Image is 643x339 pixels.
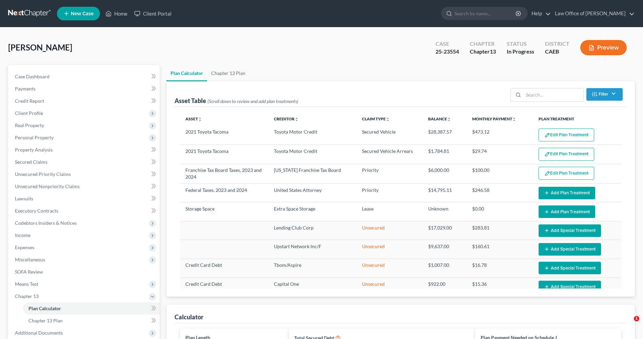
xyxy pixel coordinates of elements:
[423,202,467,221] td: Unknown
[544,171,550,176] img: edit-pencil-c1479a1de80d8dea1e2430c2f745a3c6a07e9d7aa2eeffe225670001d78357a8.svg
[268,164,357,183] td: [US_STATE] Franchise Tax Board
[386,117,390,121] i: unfold_more
[9,205,160,217] a: Executory Contracts
[423,126,467,145] td: $28,387.57
[207,98,298,104] span: (Scroll down to review and add plan treatments)
[175,97,298,105] div: Asset Table
[15,159,47,165] span: Secured Claims
[268,221,357,240] td: Lending Club Corp
[9,95,160,107] a: Credit Report
[423,240,467,259] td: $9,637.00
[9,83,160,95] a: Payments
[634,316,639,321] span: 1
[472,116,516,121] a: Monthly Paymentunfold_more
[507,48,534,56] div: In Progress
[102,7,131,20] a: Home
[580,40,627,55] button: Preview
[23,315,160,327] a: Chapter 13 Plan
[447,117,451,121] i: unfold_more
[15,74,49,79] span: Case Dashboard
[131,7,175,20] a: Client Portal
[9,144,160,156] a: Property Analysis
[507,40,534,48] div: Status
[357,278,423,296] td: Unsecured
[490,48,496,55] span: 13
[357,184,423,202] td: Priority
[15,281,38,287] span: Means Test
[539,262,601,274] button: Add Special Treatment
[9,266,160,278] a: SOFA Review
[539,128,594,141] button: Edit Plan Treatment
[620,316,636,332] iframe: Intercom live chat
[539,167,594,180] button: Edit Plan Treatment
[9,193,160,205] a: Lawsuits
[8,42,72,52] span: [PERSON_NAME]
[467,221,533,240] td: $283.81
[15,257,45,262] span: Miscellaneous
[423,164,467,183] td: $6,000.00
[15,171,71,177] span: Unsecured Priority Claims
[423,259,467,277] td: $1,007.00
[512,117,516,121] i: unfold_more
[180,126,268,145] td: 2021 Toyota Tacoma
[357,164,423,183] td: Priority
[357,126,423,145] td: Secured Vehicle
[15,196,33,201] span: Lawsuits
[467,202,533,221] td: $0.00
[533,112,621,126] th: Plan Treatment
[180,202,268,221] td: Storage Space
[268,202,357,221] td: Extra Space Storage
[207,65,249,81] a: Chapter 13 Plan
[539,205,595,218] button: Add Plan Treatment
[357,145,423,164] td: Secured Vehicle Arrears
[28,318,63,323] span: Chapter 13 Plan
[9,156,160,168] a: Secured Claims
[545,48,569,56] div: CAEB
[28,305,61,311] span: Plan Calculator
[15,232,31,238] span: Income
[15,208,58,214] span: Executory Contracts
[539,281,601,293] button: Add Special Treatment
[362,116,390,121] a: Claim Typeunfold_more
[15,183,80,189] span: Unsecured Nonpriority Claims
[470,48,496,56] div: Chapter
[268,126,357,145] td: Toyota Motor Credit
[357,259,423,277] td: Unsecured
[9,168,160,180] a: Unsecured Priority Claims
[357,240,423,259] td: Unsecured
[436,40,459,48] div: Case
[15,220,77,226] span: Codebtors Insiders & Notices
[539,224,601,237] button: Add Special Treatment
[15,244,34,250] span: Expenses
[71,11,94,16] span: New Case
[198,117,202,121] i: unfold_more
[470,40,496,48] div: Chapter
[268,184,357,202] td: United States Attorney
[436,48,459,56] div: 25-23554
[268,259,357,277] td: Tbom/Aspire
[175,313,203,321] div: Calculator
[15,135,54,140] span: Personal Property
[180,278,268,296] td: Credit Card Debt
[423,184,467,202] td: $14,795.11
[467,259,533,277] td: $16.78
[539,148,594,161] button: Edit Plan Treatment
[428,116,451,121] a: Balanceunfold_more
[180,184,268,202] td: Federal Taxes, 2023 and 2024
[180,145,268,164] td: 2021 Toyota Tacoma
[15,98,44,104] span: Credit Report
[9,180,160,193] a: Unsecured Nonpriority Claims
[15,330,63,336] span: Additional Documents
[467,240,533,259] td: $160.61
[9,71,160,83] a: Case Dashboard
[423,145,467,164] td: $1,784.81
[295,117,299,121] i: unfold_more
[539,243,601,256] button: Add Special Treatment
[23,302,160,315] a: Plan Calculator
[268,240,357,259] td: Upstart Network Inc/F
[15,293,39,299] span: Chapter 13
[185,116,202,121] a: Assetunfold_more
[15,147,53,153] span: Property Analysis
[15,110,43,116] span: Client Profile
[15,269,43,275] span: SOFA Review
